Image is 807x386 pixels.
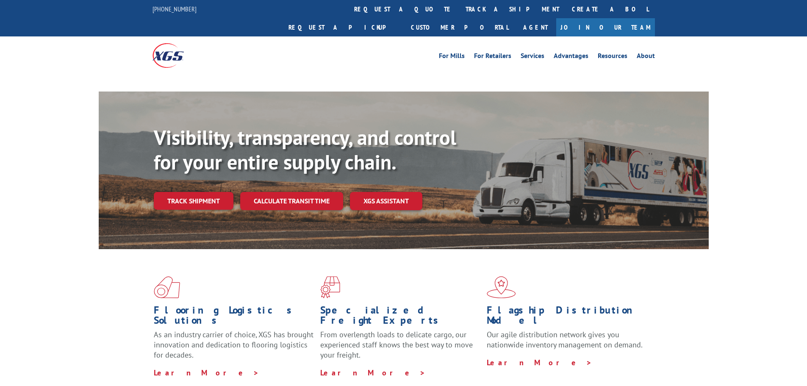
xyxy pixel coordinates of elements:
[350,192,422,210] a: XGS ASSISTANT
[153,5,197,13] a: [PHONE_NUMBER]
[282,18,405,36] a: Request a pickup
[439,53,465,62] a: For Mills
[154,368,259,378] a: Learn More >
[154,192,233,210] a: Track shipment
[154,330,313,360] span: As an industry carrier of choice, XGS has brought innovation and dedication to flooring logistics...
[521,53,544,62] a: Services
[154,124,456,175] b: Visibility, transparency, and control for your entire supply chain.
[598,53,627,62] a: Resources
[515,18,556,36] a: Agent
[487,305,647,330] h1: Flagship Distribution Model
[240,192,343,210] a: Calculate transit time
[556,18,655,36] a: Join Our Team
[554,53,588,62] a: Advantages
[474,53,511,62] a: For Retailers
[637,53,655,62] a: About
[154,276,180,298] img: xgs-icon-total-supply-chain-intelligence-red
[487,276,516,298] img: xgs-icon-flagship-distribution-model-red
[405,18,515,36] a: Customer Portal
[487,358,592,367] a: Learn More >
[154,305,314,330] h1: Flooring Logistics Solutions
[320,368,426,378] a: Learn More >
[320,305,480,330] h1: Specialized Freight Experts
[320,330,480,367] p: From overlength loads to delicate cargo, our experienced staff knows the best way to move your fr...
[487,330,643,350] span: Our agile distribution network gives you nationwide inventory management on demand.
[320,276,340,298] img: xgs-icon-focused-on-flooring-red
